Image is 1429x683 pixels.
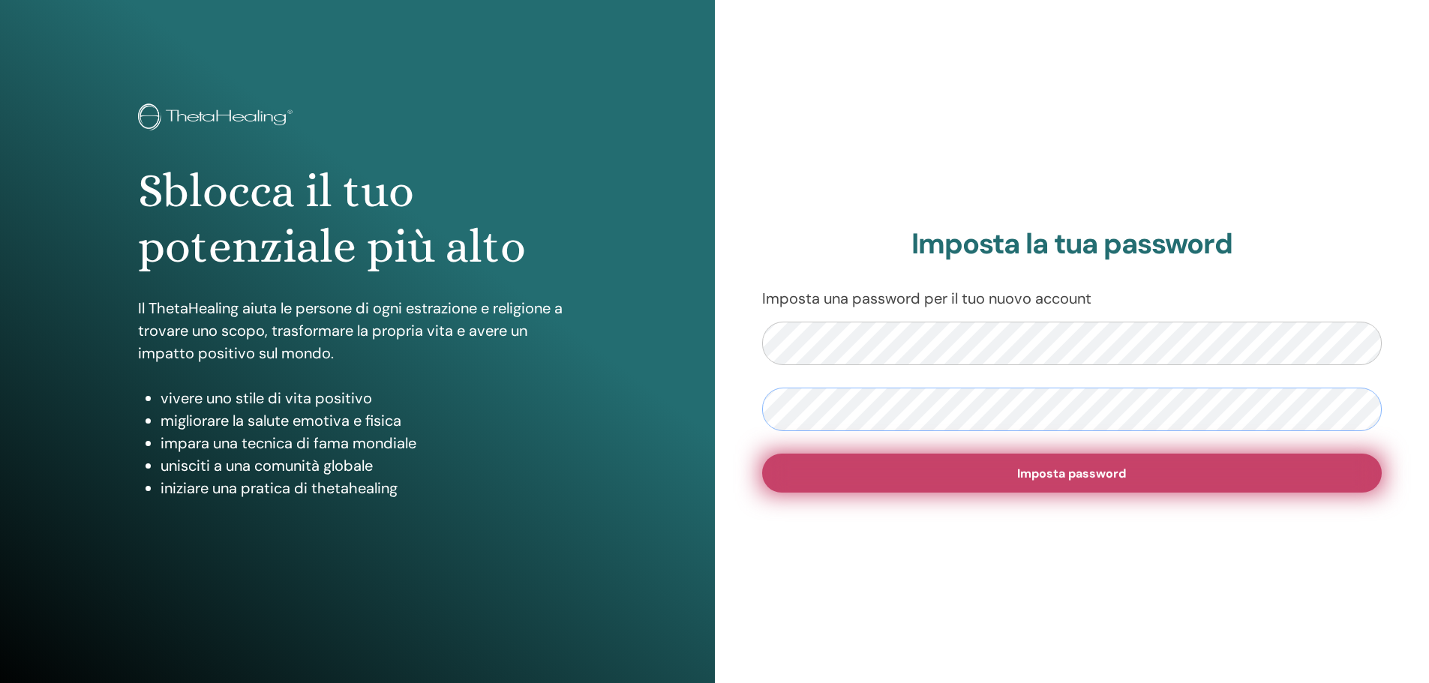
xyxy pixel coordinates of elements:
font: Imposta una password per il tuo nuovo account [762,289,1091,308]
font: unisciti a una comunità globale [161,456,373,475]
font: Il ThetaHealing aiuta le persone di ogni estrazione e religione a trovare uno scopo, trasformare ... [138,298,563,363]
button: Imposta password [762,454,1382,493]
font: iniziare una pratica di thetahealing [161,478,398,498]
font: impara una tecnica di fama mondiale [161,433,416,453]
font: migliorare la salute emotiva e fisica [161,411,401,430]
font: Imposta password [1017,466,1126,481]
font: vivere uno stile di vita positivo [161,388,372,408]
font: Sblocca il tuo potenziale più alto [138,164,526,273]
font: Imposta la tua password [911,225,1232,262]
